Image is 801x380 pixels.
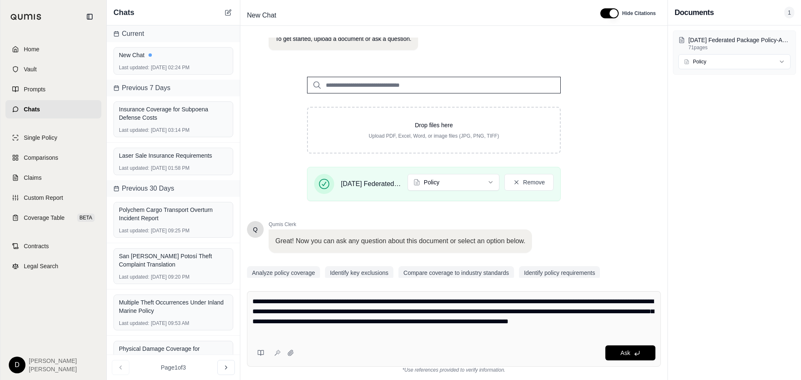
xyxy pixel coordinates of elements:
[119,252,228,269] div: San [PERSON_NAME] Potosí Theft Complaint Translation
[688,36,791,44] p: 2024.10.04 Federated Package Policy-Agt-$137,055.pdf
[5,80,101,98] a: Prompts
[24,85,45,93] span: Prompts
[119,127,228,133] div: [DATE] 03:14 PM
[269,221,532,228] span: Qumis Clerk
[5,169,101,187] a: Claims
[119,274,228,280] div: [DATE] 09:20 PM
[24,262,58,270] span: Legal Search
[29,357,77,365] span: [PERSON_NAME]
[119,227,149,234] span: Last updated:
[77,214,95,222] span: BETA
[119,151,228,160] div: Laser Sale Insurance Requirements
[119,127,149,133] span: Last updated:
[5,100,101,118] a: Chats
[119,274,149,280] span: Last updated:
[275,35,411,43] p: To get started, upload a document or ask a question.
[5,128,101,147] a: Single Policy
[321,133,547,139] p: Upload PDF, Excel, Word, or image files (JPG, PNG, TIFF)
[24,105,40,113] span: Chats
[321,121,547,129] p: Drop files here
[5,189,101,207] a: Custom Report
[119,206,228,222] div: Polychem Cargo Transport Overturn Incident Report
[119,320,149,327] span: Last updated:
[253,225,258,234] span: Hello
[119,165,149,171] span: Last updated:
[275,236,525,246] p: Great! Now you can ask any question about this document or select an option below.
[24,65,37,73] span: Vault
[113,7,134,18] span: Chats
[24,214,65,222] span: Coverage Table
[24,133,57,142] span: Single Policy
[29,365,77,373] span: [PERSON_NAME]
[119,298,228,315] div: Multiple Theft Occurrences Under Inland Marine Policy
[325,266,393,279] button: Identify key exclusions
[5,40,101,58] a: Home
[247,367,661,373] div: *Use references provided to verify information.
[119,64,149,71] span: Last updated:
[622,10,656,17] span: Hide Citations
[605,345,655,360] button: Ask
[675,7,714,18] h3: Documents
[107,180,240,197] div: Previous 30 Days
[223,8,233,18] button: New Chat
[107,80,240,96] div: Previous 7 Days
[83,10,96,23] button: Collapse sidebar
[620,350,630,356] span: Ask
[24,242,49,250] span: Contracts
[5,60,101,78] a: Vault
[5,257,101,275] a: Legal Search
[341,179,401,189] span: [DATE] Federated Package Policy-Agt-$137,055.pdf
[5,148,101,167] a: Comparisons
[119,51,228,59] div: New Chat
[119,165,228,171] div: [DATE] 01:58 PM
[24,45,39,53] span: Home
[519,266,600,279] button: Identify policy requirements
[504,174,554,191] button: Remove
[119,227,228,234] div: [DATE] 09:25 PM
[119,105,228,122] div: Insurance Coverage for Subpoena Defense Costs
[688,44,791,51] p: 71 pages
[119,320,228,327] div: [DATE] 09:53 AM
[24,154,58,162] span: Comparisons
[5,237,101,255] a: Contracts
[161,363,186,372] span: Page 1 of 3
[119,64,228,71] div: [DATE] 02:24 PM
[5,209,101,227] a: Coverage TableBETA
[398,266,514,279] button: Compare coverage to industry standards
[24,194,63,202] span: Custom Report
[784,7,794,18] span: 1
[24,174,42,182] span: Claims
[10,14,42,20] img: Qumis Logo
[119,345,228,361] div: Physical Damage Coverage for Unscheduled Leased Vehicle
[244,9,590,22] div: Edit Title
[9,357,25,373] div: D
[107,25,240,42] div: Current
[247,266,320,279] button: Analyze policy coverage
[244,9,280,22] span: New Chat
[678,36,791,51] button: [DATE] Federated Package Policy-Agt-$137,055.pdf71pages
